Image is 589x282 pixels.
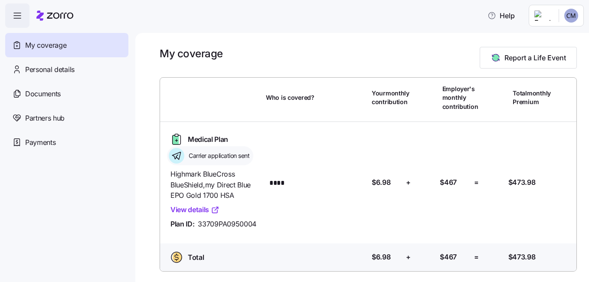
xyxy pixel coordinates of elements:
span: Payments [25,137,56,148]
span: $467 [440,252,457,262]
a: Partners hub [5,106,128,130]
h1: My coverage [160,47,223,60]
span: Medical Plan [188,134,228,145]
span: Carrier application sent [186,151,249,160]
span: $6.98 [372,252,390,262]
a: Personal details [5,57,128,82]
span: = [474,177,479,188]
span: Total [188,252,204,263]
span: + [406,177,411,188]
span: Personal details [25,64,75,75]
span: My coverage [25,40,66,51]
span: Help [488,10,515,21]
span: Plan ID: [170,219,194,230]
span: Report a Life Event [504,52,566,63]
span: Your monthly contribution [372,89,409,107]
span: = [474,252,479,262]
span: Highmark BlueCross BlueShield , my Direct Blue EPO Gold 1700 HSA [170,169,259,201]
span: $467 [440,177,457,188]
button: Help [481,7,522,24]
span: Partners hub [25,113,65,124]
span: Who is covered? [266,93,314,102]
span: 33709PA0950004 [198,219,256,230]
span: + [406,252,411,262]
span: $6.98 [372,177,390,188]
a: Documents [5,82,128,106]
a: Payments [5,130,128,154]
a: My coverage [5,33,128,57]
span: $473.98 [508,252,536,262]
span: $473.98 [508,177,536,188]
span: Employer's monthly contribution [442,85,478,111]
button: Report a Life Event [480,47,577,69]
img: Employer logo [534,10,552,21]
span: Total monthly Premium [513,89,551,107]
a: View details [170,204,219,215]
span: Documents [25,89,61,99]
img: c1461d6376370ef1e3ee002ffc571ab6 [564,9,578,23]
